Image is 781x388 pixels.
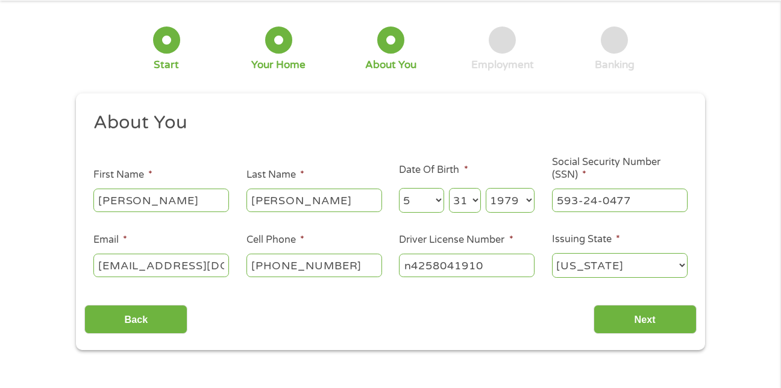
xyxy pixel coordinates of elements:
input: (541) 754-3010 [246,254,382,277]
input: Smith [246,189,382,211]
label: Last Name [246,169,304,181]
div: Your Home [251,58,306,72]
input: Back [84,305,187,334]
input: John [93,189,229,211]
label: First Name [93,169,152,181]
label: Date Of Birth [399,164,468,177]
label: Driver License Number [399,234,513,246]
label: Social Security Number (SSN) [552,156,688,181]
input: 078-05-1120 [552,189,688,211]
div: Banking [595,58,635,72]
div: About You [365,58,416,72]
label: Email [93,234,127,246]
input: john@gmail.com [93,254,229,277]
div: Employment [471,58,534,72]
label: Issuing State [552,233,620,246]
h2: About You [93,111,679,135]
label: Cell Phone [246,234,304,246]
div: Start [154,58,179,72]
input: Next [594,305,697,334]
